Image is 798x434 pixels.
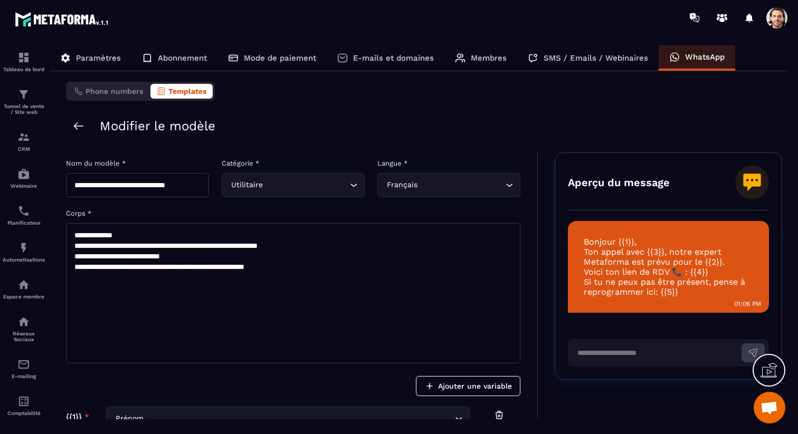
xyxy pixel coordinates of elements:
[17,358,30,371] img: email
[17,88,30,101] img: formation
[377,173,520,197] div: Search for option
[420,179,503,191] input: Search for option
[3,220,45,226] p: Planificateur
[150,84,213,99] button: Templates
[3,350,45,387] a: emailemailE-mailing
[377,159,407,167] label: Langue *
[168,87,206,95] span: Templates
[3,387,45,424] a: accountantaccountantComptabilité
[146,413,452,425] input: Search for option
[3,271,45,307] a: automationsautomationsEspace membre
[17,242,30,254] img: automations
[3,80,45,123] a: formationformationTunnel de vente / Site web
[76,53,121,63] p: Paramètres
[3,103,45,115] p: Tunnel de vente / Site web
[3,307,45,350] a: social-networksocial-networkRéseaux Sociaux
[17,395,30,408] img: accountant
[3,373,45,379] p: E-mailing
[17,168,30,180] img: automations
[3,66,45,72] p: Tableau de bord
[244,53,316,63] p: Mode de paiement
[3,123,45,160] a: formationformationCRM
[3,410,45,416] p: Comptabilité
[17,131,30,143] img: formation
[384,179,420,191] span: Français
[17,51,30,64] img: formation
[3,331,45,342] p: Réseaux Sociaux
[3,257,45,263] p: Automatisations
[66,159,126,167] label: Nom du modèle *
[106,407,470,431] div: Search for option
[265,179,347,191] input: Search for option
[3,146,45,152] p: CRM
[17,205,30,217] img: scheduler
[222,173,365,197] div: Search for option
[544,53,648,63] p: SMS / Emails / Webinaires
[229,179,265,191] span: Utilitaire
[3,234,45,271] a: automationsautomationsAutomatisations
[85,87,143,95] span: Phone numbers
[68,84,149,99] button: Phone numbers
[100,119,215,133] h2: Modifier le modèle
[471,53,507,63] p: Membres
[3,160,45,197] a: automationsautomationsWebinaire
[17,315,30,328] img: social-network
[3,43,45,80] a: formationformationTableau de bord
[754,392,785,423] a: Ouvrir le chat
[3,197,45,234] a: schedulerschedulerPlanificateur
[66,209,91,217] label: Corps *
[685,52,725,62] p: WhatsApp
[113,413,146,425] span: Prénom
[353,53,434,63] p: E-mails et domaines
[66,412,82,422] span: {{1}}
[416,376,520,396] button: Ajouter une variable
[15,9,110,28] img: logo
[3,294,45,300] p: Espace membre
[17,278,30,291] img: automations
[3,183,45,189] p: Webinaire
[222,159,259,167] label: Catégorie *
[158,53,207,63] p: Abonnement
